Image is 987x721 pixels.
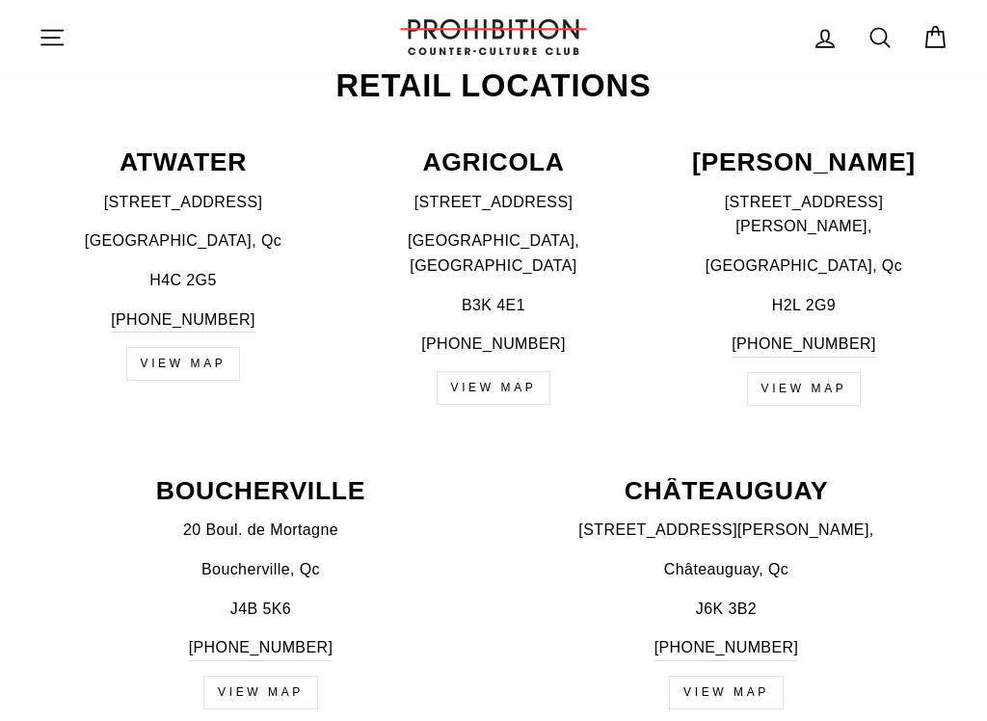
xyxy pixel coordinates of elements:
[39,70,948,102] h2: Retail Locations
[349,293,638,318] p: B3K 4E1
[39,149,328,175] p: ATWATER
[39,268,328,293] p: H4C 2G5
[504,597,948,622] p: J6K 3B2
[189,635,333,661] a: [PHONE_NUMBER]
[39,518,483,543] p: 20 Boul. de Mortagne
[111,307,255,334] a: [PHONE_NUMBER]
[39,228,328,254] p: [GEOGRAPHIC_DATA], Qc
[349,190,638,215] p: [STREET_ADDRESS]
[747,372,862,406] a: view map
[349,332,638,357] p: [PHONE_NUMBER]
[659,293,948,318] p: H2L 2G9
[659,190,948,239] p: [STREET_ADDRESS][PERSON_NAME],
[349,149,638,175] p: AGRICOLA
[39,190,328,215] p: [STREET_ADDRESS]
[203,676,318,709] a: view map
[39,478,483,504] p: BOUCHERVILLE
[659,149,948,175] p: [PERSON_NAME]
[654,635,799,661] a: [PHONE_NUMBER]
[504,518,948,543] p: [STREET_ADDRESS][PERSON_NAME],
[504,478,948,504] p: CHÂTEAUGUAY
[126,347,241,381] a: VIEW MAP
[669,676,784,709] a: view map
[659,254,948,279] p: [GEOGRAPHIC_DATA], Qc
[39,557,483,582] p: Boucherville, Qc
[39,597,483,622] p: J4B 5K6
[437,371,551,405] a: VIEW MAP
[504,557,948,582] p: Châteauguay, Qc
[732,332,876,358] a: [PHONE_NUMBER]
[349,228,638,278] p: [GEOGRAPHIC_DATA], [GEOGRAPHIC_DATA]
[397,19,590,55] img: PROHIBITION COUNTER-CULTURE CLUB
